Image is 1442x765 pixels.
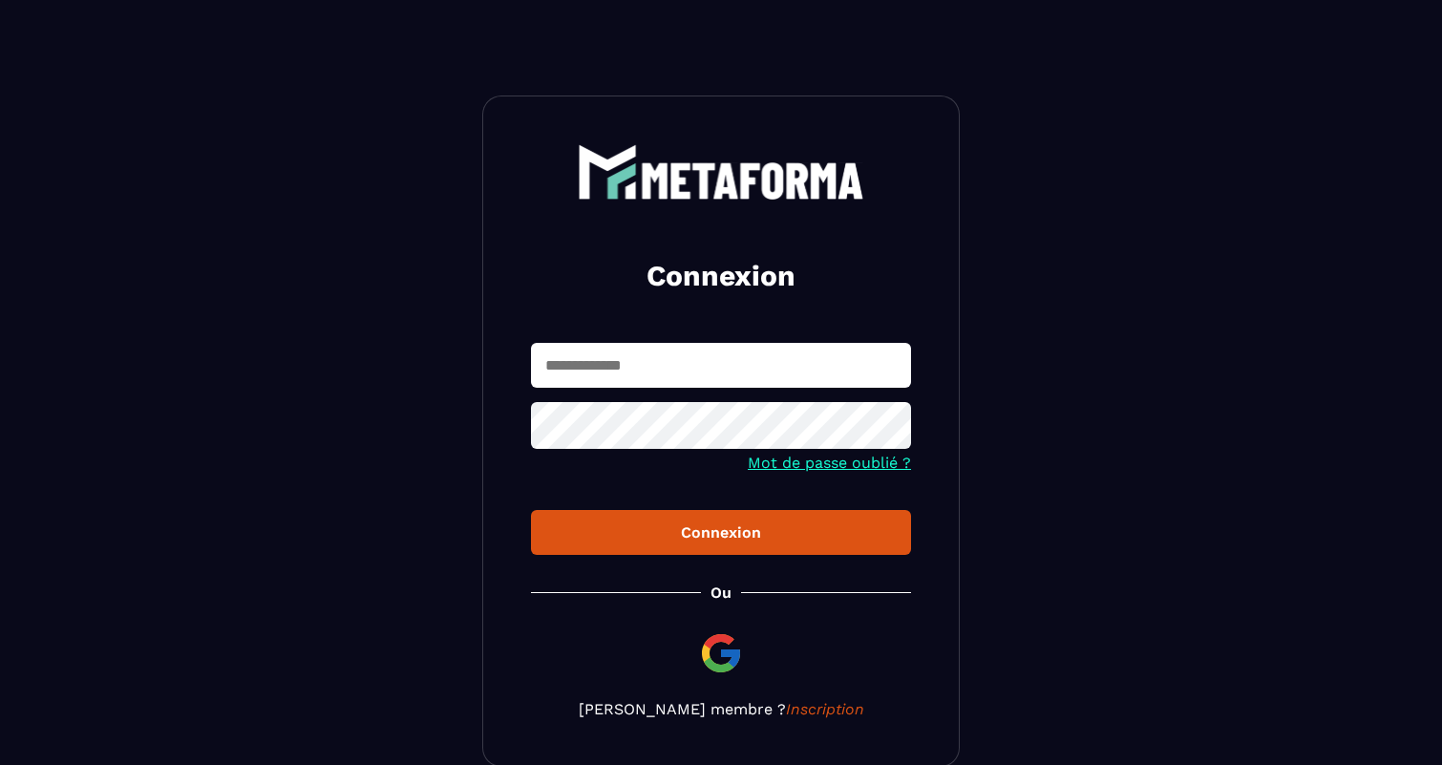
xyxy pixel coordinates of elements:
[698,630,744,676] img: google
[531,700,911,718] p: [PERSON_NAME] membre ?
[578,144,864,200] img: logo
[710,584,732,602] p: Ou
[531,144,911,200] a: logo
[546,523,896,542] div: Connexion
[554,257,888,295] h2: Connexion
[531,510,911,555] button: Connexion
[748,454,911,472] a: Mot de passe oublié ?
[786,700,864,718] a: Inscription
